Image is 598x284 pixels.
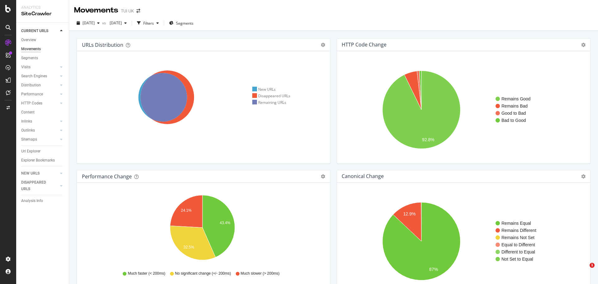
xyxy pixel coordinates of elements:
[21,73,47,79] div: Search Engines
[107,20,122,26] span: 2025 Aug. 21st
[21,91,58,98] a: Performance
[501,96,530,101] text: Remains Good
[21,127,58,134] a: Outlinks
[422,137,434,142] text: 92.8%
[21,55,64,61] a: Segments
[252,93,291,99] div: Disappeared URLs
[21,109,64,116] a: Content
[501,111,526,116] text: Good to Bad
[21,82,58,89] a: Distribution
[321,43,325,47] div: gear
[252,87,276,92] div: New URLs
[342,172,384,181] h4: Canonical Change
[135,18,161,28] button: Filters
[581,174,586,179] i: Options
[501,249,535,254] text: Different to Equal
[581,43,586,47] i: Options
[577,263,592,278] iframe: Intercom live chat
[21,100,58,107] a: HTTP Codes
[21,170,58,177] a: NEW URLS
[82,42,123,48] div: URLs Distribution
[21,127,35,134] div: Outlinks
[21,100,42,107] div: HTTP Codes
[74,18,102,28] button: [DATE]
[429,267,438,272] text: 87%
[21,179,53,192] div: DISAPPEARED URLS
[21,118,58,125] a: Inlinks
[21,198,43,204] div: Analysis Info
[183,245,194,250] text: 32.5%
[102,20,107,26] span: vs
[21,148,64,155] a: Url Explorer
[342,61,583,158] svg: A chart.
[175,271,231,276] span: No significant change (+/- 200ms)
[21,91,43,98] div: Performance
[21,64,31,70] div: Visits
[167,18,196,28] button: Segments
[74,5,118,16] div: Movements
[21,148,40,155] div: Url Explorer
[403,212,416,217] text: 12.9%
[82,173,132,180] div: Performance Change
[21,157,55,164] div: Explorer Bookmarks
[21,198,64,204] a: Analysis Info
[21,136,37,143] div: Sitemaps
[136,9,140,13] div: arrow-right-arrow-left
[121,8,134,14] div: TUI UK
[321,174,325,179] div: gear
[21,28,58,34] a: CURRENT URLS
[21,55,38,61] div: Segments
[21,37,64,43] a: Overview
[21,82,41,89] div: Distribution
[501,228,536,233] text: Remains Different
[21,37,36,43] div: Overview
[83,20,95,26] span: 2025 Sep. 1st
[21,179,58,192] a: DISAPPEARED URLS
[501,235,534,240] text: Remains Not Set
[21,46,41,52] div: Movements
[176,21,193,26] span: Segments
[342,41,387,49] h4: HTTP Code Change
[107,18,129,28] button: [DATE]
[241,271,280,276] span: Much slower (> 200ms)
[501,103,528,108] text: Remains Bad
[21,64,58,70] a: Visits
[181,209,192,213] text: 24.1%
[21,118,32,125] div: Inlinks
[501,118,526,123] text: Bad to Good
[21,10,64,17] div: SiteCrawler
[21,170,40,177] div: NEW URLS
[128,271,165,276] span: Much faster (< 200ms)
[21,28,48,34] div: CURRENT URLS
[252,100,287,105] div: Remaining URLs
[21,73,58,79] a: Search Engines
[501,242,535,247] text: Equal to Different
[501,257,533,262] text: Not Set to Equal
[82,193,323,265] svg: A chart.
[501,221,531,226] text: Remains Equal
[21,109,35,116] div: Content
[21,136,58,143] a: Sitemaps
[21,157,64,164] a: Explorer Bookmarks
[220,221,230,225] text: 43.4%
[143,21,154,26] div: Filters
[21,46,64,52] a: Movements
[21,5,64,10] div: Analytics
[590,263,595,268] span: 1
